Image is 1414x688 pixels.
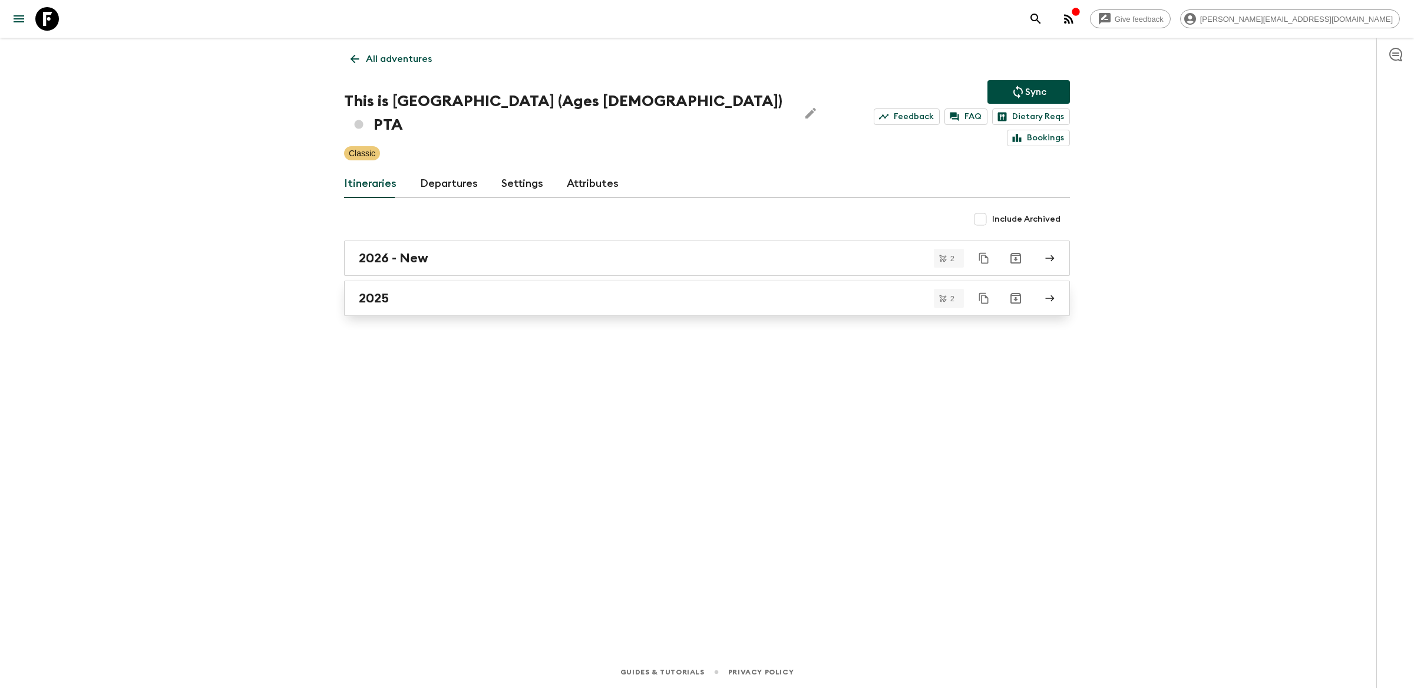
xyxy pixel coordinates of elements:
p: Classic [349,147,375,159]
a: Settings [501,170,543,198]
a: Feedback [874,108,940,125]
button: menu [7,7,31,31]
button: Archive [1004,246,1028,270]
h1: This is [GEOGRAPHIC_DATA] (Ages [DEMOGRAPHIC_DATA]) PTA [344,90,789,137]
a: FAQ [944,108,987,125]
div: [PERSON_NAME][EMAIL_ADDRESS][DOMAIN_NAME] [1180,9,1400,28]
p: All adventures [366,52,432,66]
p: Sync [1025,85,1046,99]
a: Guides & Tutorials [620,666,705,679]
span: [PERSON_NAME][EMAIL_ADDRESS][DOMAIN_NAME] [1194,15,1399,24]
span: Give feedback [1108,15,1170,24]
a: Privacy Policy [728,666,794,679]
button: Archive [1004,287,1028,310]
button: Edit Adventure Title [799,90,822,137]
a: Attributes [567,170,619,198]
button: Duplicate [973,248,995,269]
h2: 2025 [359,291,389,306]
a: Bookings [1007,130,1070,146]
a: Dietary Reqs [992,108,1070,125]
a: 2025 [344,281,1070,316]
button: search adventures [1024,7,1048,31]
a: Itineraries [344,170,397,198]
span: Include Archived [992,213,1060,225]
a: Give feedback [1090,9,1171,28]
button: Duplicate [973,288,995,309]
a: Departures [420,170,478,198]
span: 2 [943,295,962,302]
button: Sync adventure departures to the booking engine [987,80,1070,104]
span: 2 [943,255,962,262]
a: 2026 - New [344,241,1070,276]
h2: 2026 - New [359,251,428,266]
a: All adventures [344,47,438,71]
